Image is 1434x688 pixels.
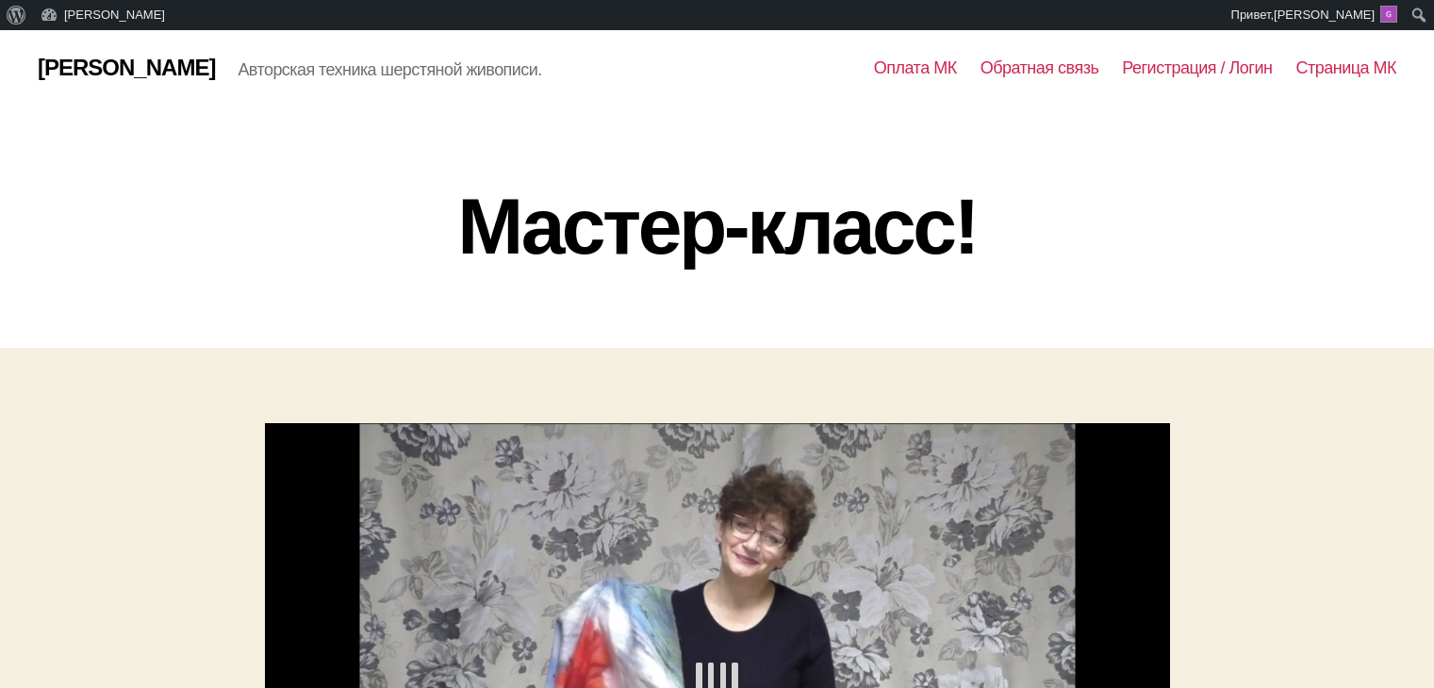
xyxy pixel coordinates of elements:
a: Регистрация / Логин [1122,58,1272,79]
a: [PERSON_NAME] [38,57,215,79]
div: Авторская техника шерстяной живописи. [238,60,541,80]
a: Оплата МК [874,58,957,79]
h1: Мастер-класс! [246,182,1189,272]
span: [PERSON_NAME] [1274,8,1375,22]
a: Обратная связь [981,58,1099,79]
a: Страница МК [1295,58,1396,79]
nav: Horizontal [874,58,1396,79]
